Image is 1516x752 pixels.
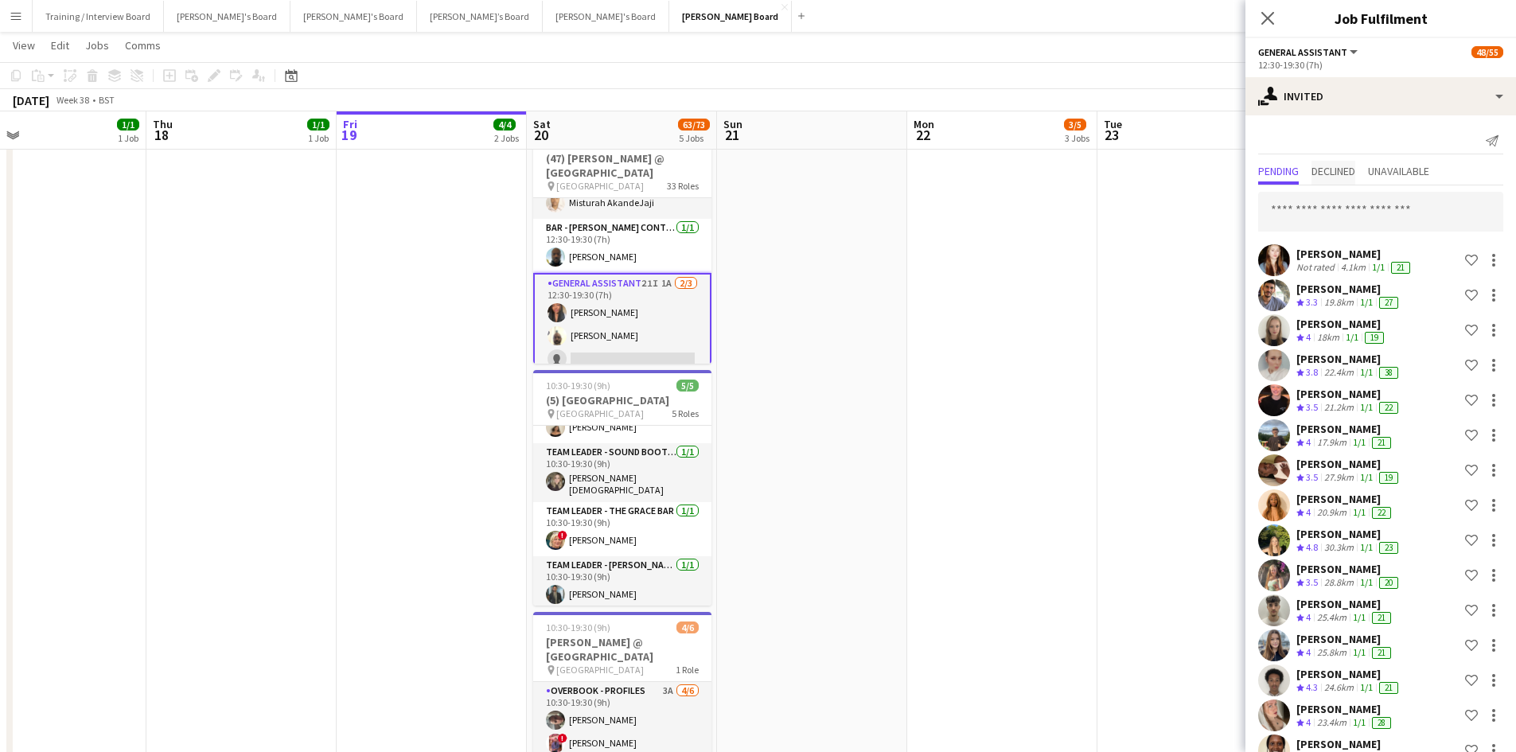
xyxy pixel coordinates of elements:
span: Comms [125,38,161,53]
div: [PERSON_NAME] [1296,492,1394,506]
div: 24.6km [1321,681,1357,695]
span: 22 [911,126,934,144]
span: 4 [1306,331,1311,343]
div: [PERSON_NAME] [1296,422,1394,436]
span: 48/55 [1471,46,1503,58]
div: [PERSON_NAME] [1296,702,1394,716]
app-card-role: Bar - [PERSON_NAME] Container1/112:30-19:30 (7h)[PERSON_NAME] [533,219,711,273]
div: 30.3km [1321,541,1357,555]
app-card-role: Team Leader - [PERSON_NAME] Container1/110:30-19:30 (9h)[PERSON_NAME] [533,556,711,610]
span: 4.8 [1306,541,1318,553]
span: 4 [1306,611,1311,623]
div: 21 [1379,682,1398,694]
span: 4/4 [493,119,516,131]
div: 21 [1372,437,1391,449]
button: [PERSON_NAME]'s Board [164,1,290,32]
span: 33 Roles [667,180,699,192]
span: 3.5 [1306,576,1318,588]
div: 38 [1379,367,1398,379]
div: [PERSON_NAME] [1296,527,1401,541]
span: 4 [1306,646,1311,658]
span: Pending [1258,166,1299,177]
a: Comms [119,35,167,56]
app-skills-label: 1/1 [1360,471,1373,483]
button: [PERSON_NAME]'s Board [543,1,669,32]
app-skills-label: 1/1 [1360,681,1373,693]
span: Declined [1311,166,1355,177]
div: 22 [1379,402,1398,414]
div: 4.1km [1338,261,1369,274]
span: 23 [1101,126,1122,144]
div: 5 Jobs [679,132,709,144]
a: Jobs [79,35,115,56]
app-skills-label: 1/1 [1360,576,1373,588]
div: [PERSON_NAME] [1296,352,1401,366]
app-skills-label: 1/1 [1360,366,1373,378]
span: 3.5 [1306,401,1318,413]
button: General Assistant [1258,46,1360,58]
span: 3.8 [1306,366,1318,378]
span: 4/6 [676,621,699,633]
app-job-card: 10:30-19:30 (9h)5/5(5) [GEOGRAPHIC_DATA] [GEOGRAPHIC_DATA]5 Roles[PERSON_NAME]Team Leader - Coppe... [533,370,711,606]
span: 3.3 [1306,296,1318,308]
div: 27.9km [1321,471,1357,485]
app-skills-label: 1/1 [1346,331,1358,343]
span: 4 [1306,716,1311,728]
div: Invited [1245,77,1516,115]
div: 19.8km [1321,296,1357,310]
div: 18km [1314,331,1343,345]
app-skills-label: 1/1 [1360,541,1373,553]
span: Tue [1104,117,1122,131]
span: Sun [723,117,742,131]
div: 25.4km [1314,611,1350,625]
div: 3 Jobs [1065,132,1089,144]
app-skills-label: 1/1 [1353,506,1366,518]
span: View [13,38,35,53]
div: 19 [1379,472,1398,484]
div: 1 Job [118,132,138,144]
div: BST [99,94,115,106]
div: 28.8km [1321,576,1357,590]
app-skills-label: 1/1 [1360,401,1373,413]
span: 1/1 [117,119,139,131]
div: 22.4km [1321,366,1357,380]
div: [DATE] [13,92,49,108]
div: [PERSON_NAME] [1296,247,1413,261]
span: Sat [533,117,551,131]
a: Edit [45,35,76,56]
span: 1/1 [307,119,329,131]
div: [PERSON_NAME] [1296,457,1401,471]
h3: (47) [PERSON_NAME] @ [GEOGRAPHIC_DATA] [533,151,711,180]
div: [PERSON_NAME] [1296,387,1401,401]
div: [PERSON_NAME] [1296,282,1401,296]
div: [PERSON_NAME] [1296,317,1387,331]
app-job-card: 09:30-20:30 (11h)48/55(47) [PERSON_NAME] @ [GEOGRAPHIC_DATA] [GEOGRAPHIC_DATA]33 Roles[PERSON_NAM... [533,128,711,364]
span: Thu [153,117,173,131]
span: 1 Role [676,664,699,676]
div: 28 [1372,717,1391,729]
app-skills-label: 1/1 [1353,611,1366,623]
div: [PERSON_NAME] [1296,562,1401,576]
span: 63/73 [678,119,710,131]
div: 27 [1379,297,1398,309]
button: Training / Interview Board [33,1,164,32]
a: View [6,35,41,56]
span: General Assistant [1258,46,1347,58]
app-skills-label: 1/1 [1353,436,1366,448]
div: 21.2km [1321,401,1357,415]
h3: (5) [GEOGRAPHIC_DATA] [533,393,711,407]
span: 10:30-19:30 (9h) [546,621,610,633]
app-card-role: Team Leader - Sound Booth Canned Bar1/110:30-19:30 (9h)[PERSON_NAME][DEMOGRAPHIC_DATA] [533,443,711,502]
div: Not rated [1296,261,1338,274]
span: 10:30-19:30 (9h) [546,380,610,392]
div: 12:30-19:30 (7h) [1258,59,1503,71]
span: Edit [51,38,69,53]
div: [PERSON_NAME] [1296,667,1401,681]
button: [PERSON_NAME]’s Board [417,1,543,32]
app-skills-label: 1/1 [1353,646,1366,658]
div: [PERSON_NAME] [1296,632,1394,646]
div: [PERSON_NAME] [1296,597,1394,611]
span: 4.3 [1306,681,1318,693]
